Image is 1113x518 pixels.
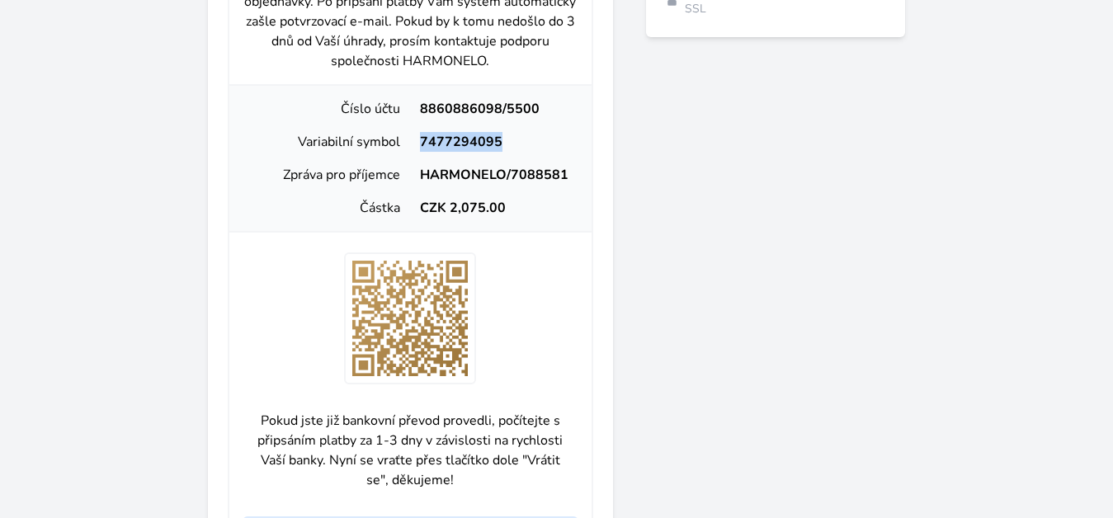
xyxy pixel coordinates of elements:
div: 8860886098/5500 [410,99,578,119]
div: Částka [243,198,411,218]
div: Číslo účtu [243,99,411,119]
div: Zpráva pro příjemce [243,165,411,185]
p: Pokud jste již bankovní převod provedli, počítejte s připsáním platby za 1-3 dny v závislosti na ... [243,398,579,503]
div: CZK 2,075.00 [410,198,578,218]
div: HARMONELO/7088581 [410,165,578,185]
div: 7477294095 [410,132,578,152]
img: 8ff30VQXGRPxoAAAAASUVORK5CYII= [344,252,476,384]
div: Variabilní symbol [243,132,411,152]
